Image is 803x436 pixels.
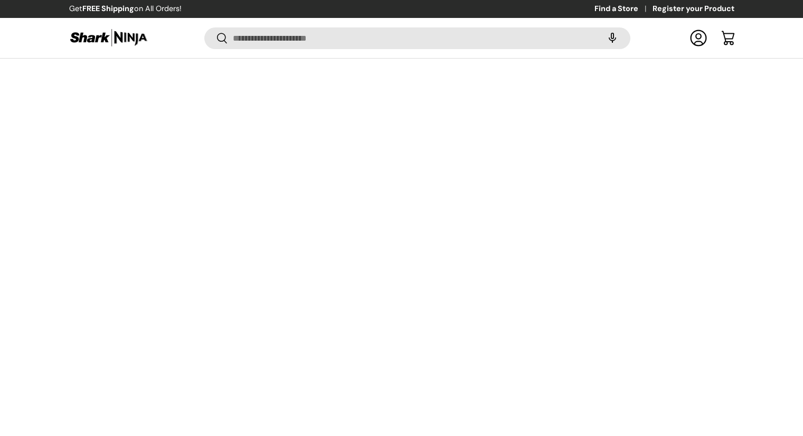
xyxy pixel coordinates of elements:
a: Find a Store [594,3,653,15]
img: Shark Ninja Philippines [69,27,148,48]
a: Register your Product [653,3,734,15]
p: Get on All Orders! [69,3,182,15]
speech-search-button: Search by voice [596,26,629,50]
strong: FREE Shipping [82,4,134,13]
